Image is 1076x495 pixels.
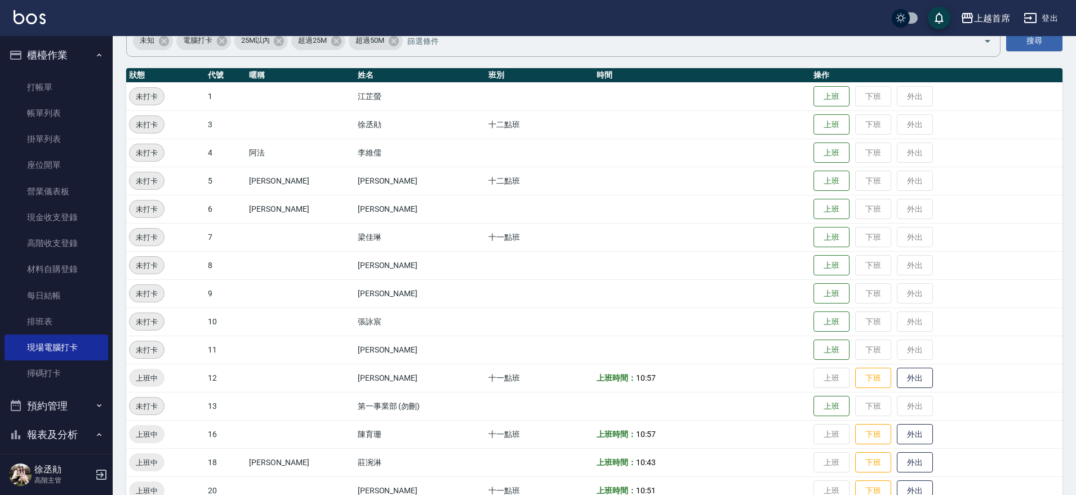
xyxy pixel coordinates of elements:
[1006,30,1062,51] button: 搜尋
[130,400,164,412] span: 未打卡
[205,420,246,448] td: 16
[5,420,108,449] button: 報表及分析
[594,68,811,83] th: 時間
[355,448,486,476] td: 莊涴淋
[486,68,594,83] th: 班別
[813,171,850,191] button: 上班
[636,430,656,439] span: 10:57
[246,167,355,195] td: [PERSON_NAME]
[133,35,161,46] span: 未知
[133,32,173,50] div: 未知
[597,373,636,382] b: 上班時間：
[130,344,164,356] span: 未打卡
[205,448,246,476] td: 18
[205,82,246,110] td: 1
[246,68,355,83] th: 暱稱
[205,279,246,307] td: 9
[597,458,636,467] b: 上班時間：
[355,68,486,83] th: 姓名
[486,167,594,195] td: 十二點班
[130,91,164,102] span: 未打卡
[5,283,108,309] a: 每日結帳
[130,175,164,187] span: 未打卡
[355,392,486,420] td: 第一事業部 (勿刪)
[5,179,108,204] a: 營業儀表板
[813,114,850,135] button: 上班
[355,279,486,307] td: [PERSON_NAME]
[355,223,486,251] td: 梁佳琳
[979,32,997,50] button: Open
[811,68,1062,83] th: 操作
[404,31,964,51] input: 篩選條件
[5,454,108,480] a: 報表目錄
[205,110,246,139] td: 3
[5,256,108,282] a: 材料自購登錄
[855,424,891,445] button: 下班
[176,32,231,50] div: 電腦打卡
[813,396,850,417] button: 上班
[5,152,108,178] a: 座位開單
[5,74,108,100] a: 打帳單
[130,119,164,131] span: 未打卡
[5,391,108,421] button: 預約管理
[5,41,108,70] button: 櫃檯作業
[5,100,108,126] a: 帳單列表
[897,368,933,389] button: 外出
[291,32,345,50] div: 超過25M
[126,68,205,83] th: 狀態
[234,32,288,50] div: 25M以內
[597,486,636,495] b: 上班時間：
[813,86,850,107] button: 上班
[355,364,486,392] td: [PERSON_NAME]
[355,307,486,336] td: 張詠宸
[9,463,32,486] img: Person
[355,336,486,364] td: [PERSON_NAME]
[205,336,246,364] td: 11
[355,195,486,223] td: [PERSON_NAME]
[813,283,850,304] button: 上班
[130,231,164,243] span: 未打卡
[855,368,891,389] button: 下班
[5,309,108,335] a: 排班表
[246,195,355,223] td: [PERSON_NAME]
[130,288,164,300] span: 未打卡
[234,35,277,46] span: 25M以內
[130,260,164,271] span: 未打卡
[5,204,108,230] a: 現金收支登錄
[349,35,391,46] span: 超過50M
[205,307,246,336] td: 10
[130,203,164,215] span: 未打卡
[956,7,1015,30] button: 上越首席
[355,139,486,167] td: 李維儒
[291,35,334,46] span: 超過25M
[355,420,486,448] td: 陳育珊
[974,11,1010,25] div: 上越首席
[176,35,219,46] span: 電腦打卡
[486,420,594,448] td: 十一點班
[636,373,656,382] span: 10:57
[205,68,246,83] th: 代號
[355,82,486,110] td: 江芷螢
[813,227,850,248] button: 上班
[855,452,891,473] button: 下班
[486,110,594,139] td: 十二點班
[129,372,164,384] span: 上班中
[813,311,850,332] button: 上班
[5,360,108,386] a: 掃碼打卡
[813,142,850,163] button: 上班
[205,364,246,392] td: 12
[1019,8,1062,29] button: 登出
[246,139,355,167] td: 阿法
[130,316,164,328] span: 未打卡
[129,429,164,440] span: 上班中
[205,223,246,251] td: 7
[636,458,656,467] span: 10:43
[355,167,486,195] td: [PERSON_NAME]
[486,223,594,251] td: 十一點班
[928,7,950,29] button: save
[5,230,108,256] a: 高階收支登錄
[349,32,403,50] div: 超過50M
[597,430,636,439] b: 上班時間：
[636,486,656,495] span: 10:51
[205,167,246,195] td: 5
